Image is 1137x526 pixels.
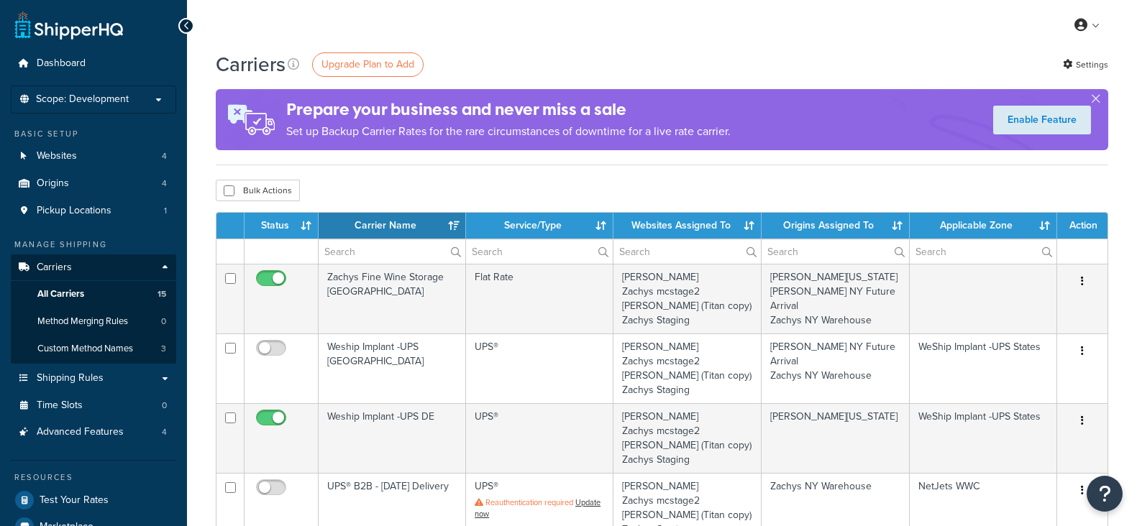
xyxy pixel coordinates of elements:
[37,372,104,384] span: Shipping Rules
[37,205,111,217] span: Pickup Locations
[11,336,176,362] a: Custom Method Names 3
[286,121,731,142] p: Set up Backup Carrier Rates for the rare circumstances of downtime for a live rate carrier.
[613,264,762,333] td: [PERSON_NAME] Zachys mcstage2 [PERSON_NAME] (Titan copy) Zachys Staging
[37,426,124,438] span: Advanced Features
[11,336,176,362] li: Custom Method Names
[37,177,69,190] span: Origins
[613,403,762,473] td: [PERSON_NAME] Zachys mcstage2 [PERSON_NAME] (Titan copy) Zachys Staging
[11,419,176,446] a: Advanced Features 4
[162,400,167,412] span: 0
[1057,213,1108,239] th: Action
[216,50,286,78] h1: Carriers
[37,262,72,274] span: Carriers
[485,497,573,508] span: Reauthentication required
[161,343,166,355] span: 3
[11,254,176,364] li: Carriers
[216,180,300,201] button: Bulk Actions
[321,57,414,72] span: Upgrade Plan to Add
[37,400,83,412] span: Time Slots
[164,205,167,217] span: 1
[319,213,466,239] th: Carrier Name: activate to sort column ascending
[11,198,176,224] li: Pickup Locations
[37,288,84,300] span: All Carriers
[11,471,176,484] div: Resources
[216,89,286,150] img: ad-rules-rateshop-fe6ec290ccb7230408bd80ed9643f0289d75e0ffd9eb532fc0e269fcd187b520.png
[162,177,167,190] span: 4
[319,264,466,333] td: Zachys Fine Wine Storage [GEOGRAPHIC_DATA]
[11,170,176,197] li: Origins
[11,170,176,197] a: Origins 4
[319,333,466,403] td: Weship Implant -UPS [GEOGRAPHIC_DATA]
[11,487,176,513] a: Test Your Rates
[161,315,166,328] span: 0
[286,98,731,121] h4: Prepare your business and never miss a sale
[11,143,176,170] li: Websites
[37,150,77,162] span: Websites
[157,288,166,300] span: 15
[613,333,762,403] td: [PERSON_NAME] Zachys mcstage2 [PERSON_NAME] (Titan copy) Zachys Staging
[11,419,176,446] li: Advanced Features
[37,343,133,355] span: Custom Method Names
[36,93,129,106] span: Scope: Development
[466,264,613,333] td: Flat Rate
[11,143,176,170] a: Websites 4
[613,239,761,264] input: Search
[162,426,167,438] span: 4
[466,403,613,473] td: UPS®
[11,365,176,392] a: Shipping Rules
[1087,476,1123,512] button: Open Resource Center
[11,50,176,77] a: Dashboard
[319,239,465,264] input: Search
[11,128,176,140] div: Basic Setup
[37,315,128,328] span: Method Merging Rules
[910,239,1056,264] input: Search
[910,403,1057,473] td: WeShip Implant -UPS States
[762,264,910,333] td: [PERSON_NAME][US_STATE] [PERSON_NAME] NY Future Arrival Zachys NY Warehouse
[762,239,909,264] input: Search
[11,308,176,335] li: Method Merging Rules
[11,308,176,335] a: Method Merging Rules 0
[37,57,86,70] span: Dashboard
[11,392,176,419] a: Time Slots 0
[1063,55,1108,75] a: Settings
[762,333,910,403] td: [PERSON_NAME] NY Future Arrival Zachys NY Warehouse
[762,213,910,239] th: Origins Assigned To: activate to sort column ascending
[475,497,601,520] a: Update now
[312,52,424,77] a: Upgrade Plan to Add
[613,213,762,239] th: Websites Assigned To: activate to sort column ascending
[11,281,176,308] li: All Carriers
[40,494,109,507] span: Test Your Rates
[466,239,613,264] input: Search
[319,403,466,473] td: Weship Implant -UPS DE
[993,106,1091,134] a: Enable Feature
[245,213,319,239] th: Status: activate to sort column ascending
[910,333,1057,403] td: WeShip Implant -UPS States
[11,281,176,308] a: All Carriers 15
[466,213,613,239] th: Service/Type: activate to sort column ascending
[11,198,176,224] a: Pickup Locations 1
[762,403,910,473] td: [PERSON_NAME][US_STATE]
[162,150,167,162] span: 4
[11,239,176,251] div: Manage Shipping
[11,392,176,419] li: Time Slots
[466,333,613,403] td: UPS®
[15,11,123,40] a: ShipperHQ Home
[910,213,1057,239] th: Applicable Zone: activate to sort column ascending
[11,254,176,281] a: Carriers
